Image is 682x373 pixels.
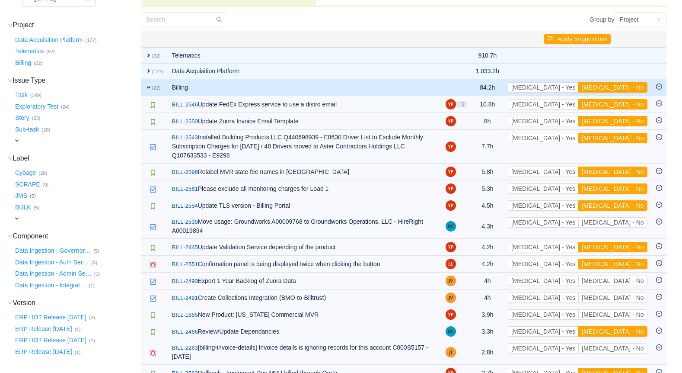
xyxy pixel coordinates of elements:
[150,278,156,285] img: 10618
[13,345,75,359] button: ERP Release [DATE]
[508,200,579,211] button: [MEDICAL_DATA] - Yes
[472,197,504,214] td: 4.5h
[13,267,94,281] button: Data Ingestion - Admin Se…
[8,23,13,28] i: icon: down
[168,180,441,197] td: Please exclude all monitoring charges for Load 1
[172,311,198,319] a: BILL-1885
[578,116,647,126] button: [MEDICAL_DATA] - No
[656,202,662,208] i: icon: minus-circle
[446,309,456,320] img: YP
[472,64,504,79] td: 1,033.2h
[446,242,456,252] img: YP
[30,193,36,199] small: (5)
[32,116,41,121] small: (23)
[172,100,198,109] a: BILL-2546
[168,164,441,180] td: Relabel MVR state fee names in [GEOGRAPHIC_DATA]
[508,276,579,286] button: [MEDICAL_DATA] - Yes
[150,144,156,151] img: 10618
[150,329,156,336] img: 10615
[508,183,579,194] button: [MEDICAL_DATA] - Yes
[656,219,662,225] i: icon: minus-circle
[13,137,20,144] span: expand
[8,301,13,305] i: icon: down
[472,289,504,306] td: 4h
[472,239,504,256] td: 4.2h
[168,113,441,130] td: Update Zuora Invoice Email Template
[404,13,666,26] div: Group by
[75,327,81,332] small: (1)
[141,13,227,26] input: Search
[472,180,504,197] td: 5.3h
[172,294,198,302] a: BILL-2491
[41,127,50,132] small: (20)
[578,217,647,228] button: [MEDICAL_DATA] - No
[93,248,99,254] small: (5)
[656,100,662,106] i: icon: minus-circle
[472,340,504,365] td: 2.8h
[13,166,38,180] button: Cybage
[656,328,662,334] i: icon: minus-circle
[216,16,222,23] i: icon: search
[446,276,456,286] img: JV
[508,82,579,93] button: [MEDICAL_DATA] - Yes
[172,117,198,126] a: BILL-2550
[168,239,441,256] td: Update Validation Service depending of the product
[508,293,579,303] button: [MEDICAL_DATA] - Yes
[508,309,579,320] button: [MEDICAL_DATA] - Yes
[656,311,662,317] i: icon: minus-circle
[13,154,140,163] h3: Label
[168,64,441,79] td: Data Acquisition Platform
[150,295,156,302] img: 10618
[578,167,647,177] button: [MEDICAL_DATA] - No
[38,170,47,176] small: (28)
[89,315,95,320] small: (2)
[61,104,70,109] small: (24)
[8,78,13,83] i: icon: down
[34,205,40,210] small: (5)
[168,289,441,306] td: Create Collections Integration (BMO-to-Billtrust)
[152,85,161,90] small: (22)
[472,96,504,113] td: 10.8h
[656,185,662,191] i: icon: minus-circle
[13,56,34,70] button: Billing
[446,293,456,303] img: JV
[656,294,662,300] i: icon: minus-circle
[508,343,579,354] button: [MEDICAL_DATA] - Yes
[91,260,97,265] small: (4)
[578,200,647,211] button: [MEDICAL_DATA] - No
[446,347,456,357] img: JI
[34,61,42,66] small: (22)
[508,133,579,143] button: [MEDICAL_DATA] - Yes
[94,271,100,277] small: (1)
[89,338,95,343] small: (1)
[508,99,579,109] button: [MEDICAL_DATA] - Yes
[150,224,156,231] img: 10618
[578,326,647,337] button: [MEDICAL_DATA] - No
[578,343,647,354] button: [MEDICAL_DATA] - No
[145,84,152,91] span: expand
[168,130,441,164] td: Installed Building Products LLC Q440698939 - E8630 Driver List to Exclude Monthly Subscription Ch...
[172,185,198,193] a: BILL-2561
[43,182,49,187] small: (9)
[456,101,467,108] aui-badge: +1
[150,203,156,210] img: 10615
[446,141,456,152] img: YP
[13,76,140,85] h3: Issue Type
[172,243,198,252] a: BILL-2445
[168,48,441,64] td: Telematics
[446,259,456,269] img: LL
[168,323,441,340] td: Review/Update Dependancies
[85,38,96,43] small: (127)
[168,340,441,365] td: [billing-invoice-details] Invoice details is ignoring records for this account C000S5157 - [DATE]
[656,168,662,174] i: icon: minus-circle
[656,134,662,140] i: icon: minus-circle
[472,79,504,96] td: 84.2h
[620,13,639,26] div: Project
[446,326,456,337] img: DC
[13,278,89,292] button: Data Ingestion - Integrat…
[172,218,198,226] a: BILL-2539
[150,244,156,251] img: 10615
[446,116,456,126] img: YP
[150,350,156,357] img: 10603
[508,242,579,252] button: [MEDICAL_DATA] - Yes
